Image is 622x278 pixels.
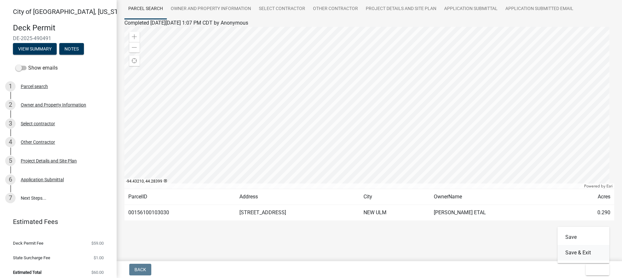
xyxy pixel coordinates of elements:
div: 4 [5,137,16,147]
td: 0.290 [567,205,614,221]
div: 1 [5,81,16,92]
label: Show emails [16,64,58,72]
button: Save [558,229,609,245]
div: Exit [558,227,609,263]
button: Notes [59,43,84,55]
div: Select contractor [21,121,55,126]
div: Parcel search [21,84,48,89]
h4: Deck Permit [13,23,111,33]
div: 5 [5,156,16,166]
span: $59.00 [91,241,104,245]
td: Acres [567,189,614,205]
div: Zoom in [129,32,140,42]
td: NEW ULM [360,205,430,221]
a: Estimated Fees [5,215,106,228]
div: Other Contractor [21,140,55,144]
div: Zoom out [129,42,140,52]
td: [STREET_ADDRESS] [236,205,360,221]
span: DE-2025-490491 [13,35,104,41]
span: $60.00 [91,270,104,274]
div: 2 [5,100,16,110]
div: Find my location [129,56,140,66]
div: 3 [5,118,16,129]
span: City of [GEOGRAPHIC_DATA], [US_STATE] [13,8,131,16]
td: [PERSON_NAME] ETAL [430,205,567,221]
td: Address [236,189,360,205]
div: 6 [5,174,16,185]
span: Exit [591,267,600,272]
div: 7 [5,193,16,203]
wm-modal-confirm: Notes [59,47,84,52]
a: Esri [606,184,613,188]
td: City [360,189,430,205]
td: OwnerName [430,189,567,205]
button: Save & Exit [558,245,609,261]
span: Estimated Total [13,270,41,274]
span: Back [134,267,146,272]
td: ParcelID [124,189,236,205]
div: Owner and Property Information [21,103,86,107]
div: Project Details and Site Plan [21,159,77,163]
button: Back [129,264,151,275]
span: Deck Permit Fee [13,241,43,245]
div: Application Submittal [21,177,64,182]
span: $1.00 [94,256,104,260]
span: State Surcharge Fee [13,256,50,260]
button: Exit [586,264,609,275]
button: View Summary [13,43,57,55]
td: 00156100103030 [124,205,236,221]
div: Powered by [582,183,614,189]
span: Completed [DATE][DATE] 1:07 PM CDT by Anonymous [124,20,248,26]
wm-modal-confirm: Summary [13,47,57,52]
